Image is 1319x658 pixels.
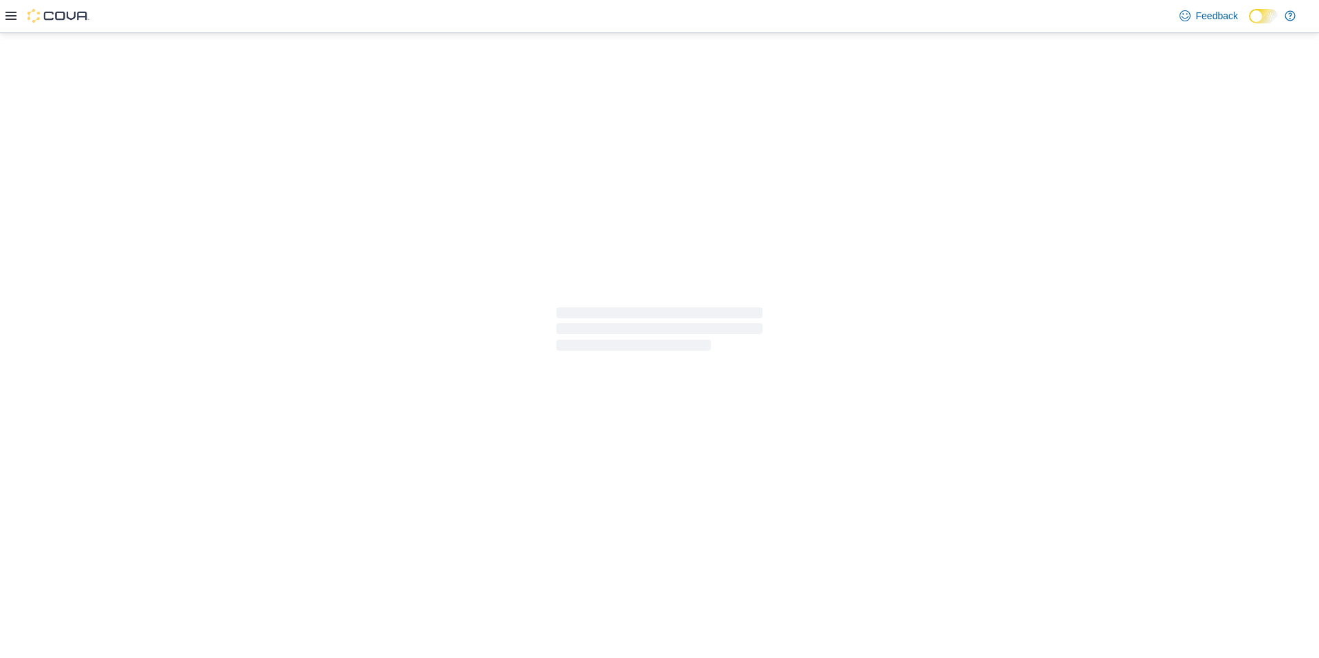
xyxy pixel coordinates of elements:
a: Feedback [1174,2,1243,30]
img: Cova [27,9,89,23]
span: Feedback [1196,9,1238,23]
span: Dark Mode [1249,23,1250,24]
input: Dark Mode [1249,9,1278,23]
span: Loading [556,310,763,354]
